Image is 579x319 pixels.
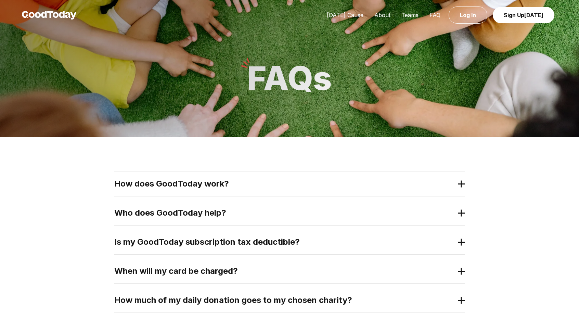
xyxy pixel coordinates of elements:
h2: How much of my daily donation goes to my chosen charity? [114,295,454,306]
a: Log In [449,7,487,24]
a: Sign Up[DATE] [493,7,554,23]
h2: When will my card be charged? [114,266,454,277]
h2: Is my GoodToday subscription tax deductible? [114,237,454,247]
h2: How does GoodToday work? [114,178,454,189]
img: GoodToday [22,11,77,20]
a: FAQ [424,12,446,18]
span: [DATE] [524,12,543,18]
a: Teams [396,12,424,18]
a: [DATE] Cause [321,12,369,18]
h2: Who does GoodToday help? [114,207,454,218]
a: About [369,12,396,18]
